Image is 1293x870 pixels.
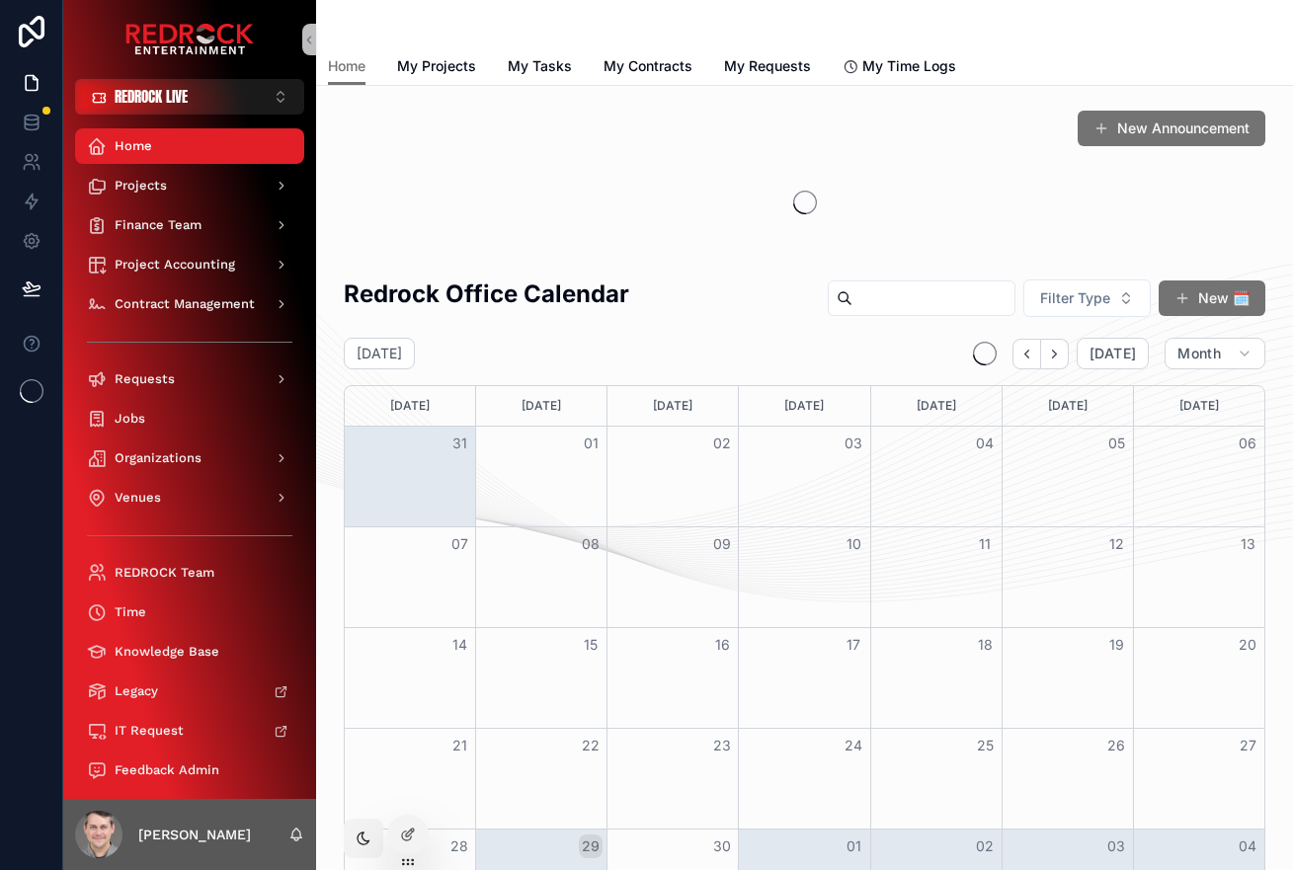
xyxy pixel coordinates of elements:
[1177,345,1221,362] span: Month
[75,752,304,788] a: Feedback Admin
[742,386,866,426] div: [DATE]
[344,277,629,310] h2: Redrock Office Calendar
[138,825,251,844] p: [PERSON_NAME]
[75,594,304,630] a: Time
[1104,432,1128,455] button: 05
[115,138,152,154] span: Home
[1077,338,1149,369] button: [DATE]
[508,56,572,76] span: My Tasks
[75,713,304,749] a: IT Request
[1104,834,1128,858] button: 03
[579,432,603,455] button: 01
[115,683,158,699] span: Legacy
[710,734,734,757] button: 23
[1040,288,1110,308] span: Filter Type
[75,286,304,322] a: Contract Management
[843,48,956,88] a: My Time Logs
[973,834,997,858] button: 02
[75,247,304,282] a: Project Accounting
[75,673,304,709] a: Legacy
[1137,386,1261,426] div: [DATE]
[115,371,175,387] span: Requests
[1159,280,1265,316] button: New 🗓️
[579,633,603,657] button: 15
[115,178,167,194] span: Projects
[115,565,214,581] span: REDROCK Team
[115,411,145,427] span: Jobs
[1104,734,1128,757] button: 26
[1236,734,1259,757] button: 27
[447,633,471,657] button: 14
[1023,279,1151,317] button: Select Button
[63,115,316,799] div: scrollable content
[75,168,304,203] a: Projects
[348,386,472,426] div: [DATE]
[862,56,956,76] span: My Time Logs
[1236,834,1259,858] button: 04
[115,723,184,739] span: IT Request
[447,734,471,757] button: 21
[973,432,997,455] button: 04
[75,440,304,476] a: Organizations
[397,48,476,88] a: My Projects
[724,48,811,88] a: My Requests
[973,532,997,556] button: 11
[1165,338,1265,369] button: Month
[447,834,471,858] button: 28
[75,361,304,397] a: Requests
[115,450,202,466] span: Organizations
[75,555,304,591] a: REDROCK Team
[1078,111,1265,146] button: New Announcement
[115,762,219,778] span: Feedback Admin
[1104,633,1128,657] button: 19
[1012,339,1041,369] button: Back
[479,386,604,426] div: [DATE]
[973,633,997,657] button: 18
[115,87,188,107] span: REDROCK LIVE
[710,532,734,556] button: 09
[447,432,471,455] button: 31
[125,24,254,55] img: App logo
[1006,386,1130,426] div: [DATE]
[710,834,734,858] button: 30
[1236,532,1259,556] button: 13
[1041,339,1069,369] button: Next
[1236,432,1259,455] button: 06
[447,532,471,556] button: 07
[75,480,304,515] a: Venues
[842,432,865,455] button: 03
[610,386,735,426] div: [DATE]
[724,56,811,76] span: My Requests
[604,48,692,88] a: My Contracts
[115,217,202,233] span: Finance Team
[75,128,304,164] a: Home
[1104,532,1128,556] button: 12
[579,532,603,556] button: 08
[579,734,603,757] button: 22
[328,56,365,76] span: Home
[842,532,865,556] button: 10
[842,633,865,657] button: 17
[842,734,865,757] button: 24
[710,633,734,657] button: 16
[397,56,476,76] span: My Projects
[604,56,692,76] span: My Contracts
[75,401,304,436] a: Jobs
[1090,345,1136,362] span: [DATE]
[579,834,603,858] button: 29
[115,490,161,506] span: Venues
[115,604,146,620] span: Time
[115,644,219,660] span: Knowledge Base
[357,344,402,363] h2: [DATE]
[75,634,304,670] a: Knowledge Base
[973,734,997,757] button: 25
[508,48,572,88] a: My Tasks
[328,48,365,86] a: Home
[115,296,255,312] span: Contract Management
[874,386,999,426] div: [DATE]
[75,79,304,115] button: Select Button
[1236,633,1259,657] button: 20
[710,432,734,455] button: 02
